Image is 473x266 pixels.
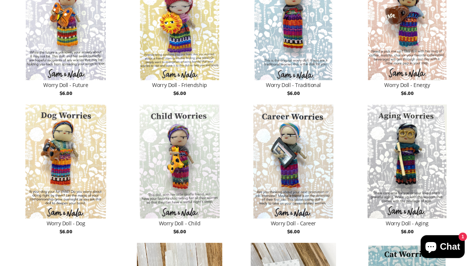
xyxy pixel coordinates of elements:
[127,104,233,237] a: Worry Doll - Child Worry Doll - Child $6.00
[60,90,72,97] span: $6.00
[240,104,347,237] a: Worry Doll - Career Worry Doll - Career $6.00
[266,81,321,89] span: Worry Doll - Traditional
[418,235,467,260] inbox-online-store-chat: Shopify online store chat
[60,228,72,235] span: $6.00
[127,104,233,218] img: Worry Doll - Child
[173,228,186,235] span: $6.00
[13,104,119,237] a: Worry Doll - Dog Worry Doll - Dog $6.00
[13,104,119,218] img: Worry Doll - Dog
[354,104,460,218] img: Worry Doll - Aging
[401,228,414,235] span: $6.00
[401,90,414,97] span: $6.00
[354,104,460,237] a: Worry Doll - Aging Worry Doll - Aging $6.00
[287,228,300,235] span: $6.00
[173,90,186,97] span: $6.00
[159,219,201,228] span: Worry Doll - Child
[152,81,207,89] span: Worry Doll - Friendship
[384,81,430,89] span: Worry Doll - Energy
[287,90,300,97] span: $6.00
[386,219,429,228] span: Worry Doll - Aging
[47,219,85,228] span: Worry Doll - Dog
[271,219,316,228] span: Worry Doll - Career
[43,81,88,89] span: Worry Doll - Future
[240,104,347,218] img: Worry Doll - Career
